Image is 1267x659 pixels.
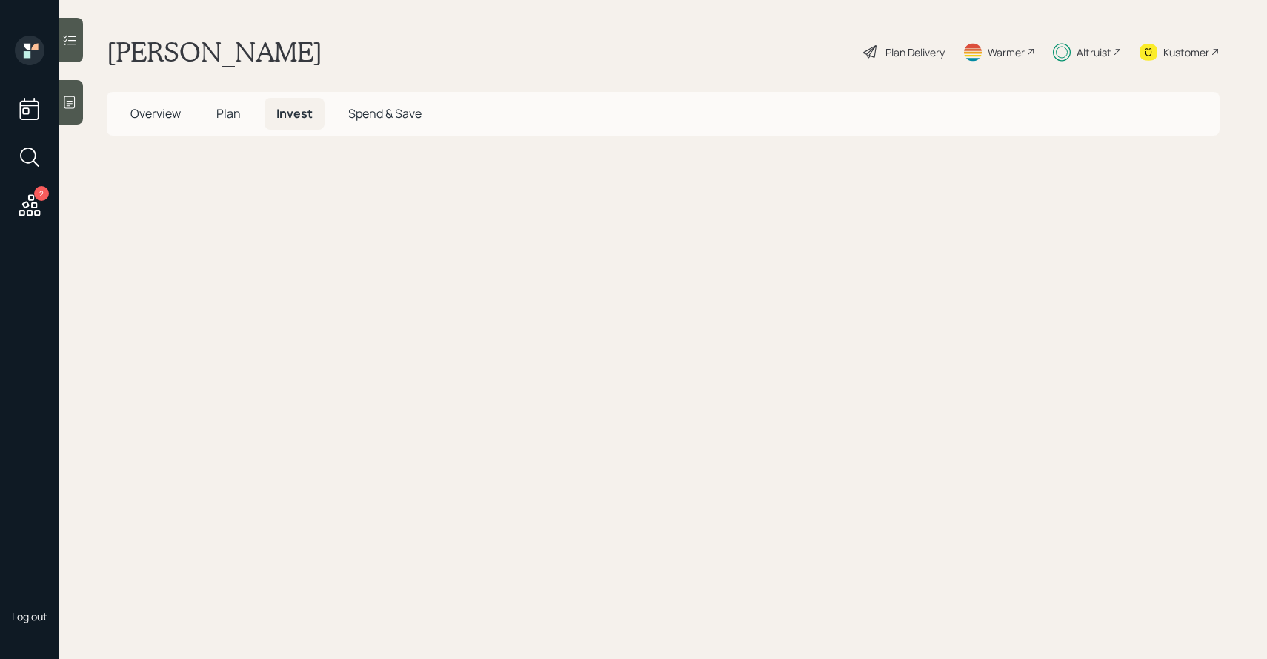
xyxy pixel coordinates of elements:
[348,105,422,122] span: Spend & Save
[216,105,241,122] span: Plan
[988,44,1025,60] div: Warmer
[34,186,49,201] div: 2
[1077,44,1111,60] div: Altruist
[107,36,322,68] h1: [PERSON_NAME]
[885,44,945,60] div: Plan Delivery
[130,105,181,122] span: Overview
[12,609,47,623] div: Log out
[15,562,44,592] img: sami-boghos-headshot.png
[1163,44,1209,60] div: Kustomer
[276,105,313,122] span: Invest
